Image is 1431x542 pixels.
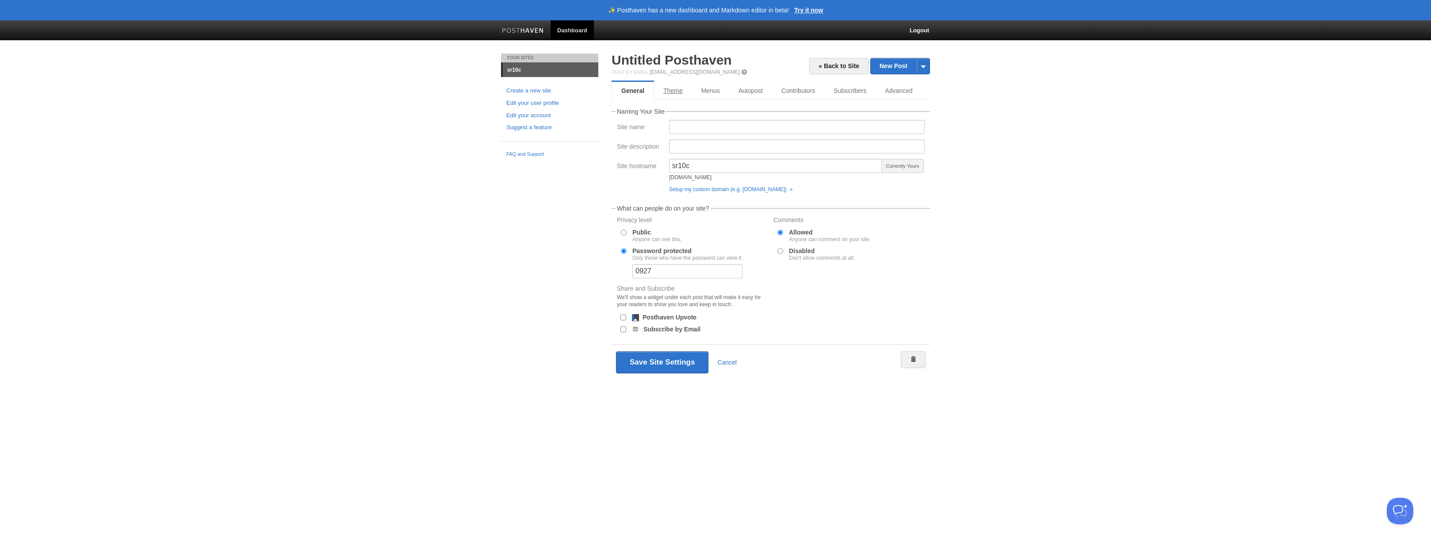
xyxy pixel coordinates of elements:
[632,255,742,261] div: Only those who have the password can view it.
[617,285,768,310] label: Share and Subscribe
[501,54,598,62] li: Your Sites
[717,359,737,366] a: Cancel
[773,217,925,225] label: Comments
[616,108,666,115] legend: Naming Your Site
[612,53,732,67] a: Untitled Posthaven
[824,82,876,100] a: Subscribers
[506,123,593,132] a: Suggest a feature
[881,159,924,173] span: Currently Yours
[643,326,700,332] label: Subscribe by Email
[506,111,593,120] a: Edit your account
[503,63,598,77] a: sr10c
[669,186,792,192] a: Setup my custom domain (e.g. [DOMAIN_NAME]) »
[506,99,593,108] a: Edit your user profile
[616,351,708,373] button: Save Site Settings
[809,58,869,74] a: « Back to Site
[871,58,930,74] a: New Post
[650,69,740,75] a: [EMAIL_ADDRESS][DOMAIN_NAME]
[506,150,593,158] a: FAQ and Support
[669,175,882,180] div: [DOMAIN_NAME]
[903,20,936,40] a: Logout
[772,82,824,100] a: Contributors
[632,248,742,261] label: Password protected
[789,237,871,242] div: Anyone can comment on your site.
[617,143,664,152] label: Site description
[617,217,768,225] label: Privacy level
[506,86,593,96] a: Create a new site
[643,314,696,320] label: Posthaven Upvote
[794,7,823,13] a: Try it now
[632,237,681,242] div: Anyone can see this.
[612,69,648,75] span: Post by Email
[617,124,664,132] label: Site name
[729,82,772,100] a: Autopost
[617,163,664,171] label: Site hostname
[617,294,768,308] div: We'll show a widget under each post that will make it easy for your readers to show you love and ...
[789,255,855,261] div: Don't allow comments at all.
[502,28,544,35] img: Posthaven-bar
[692,82,729,100] a: Menus
[551,20,594,40] a: Dashboard
[616,205,711,211] legend: What can people do on your site?
[632,229,681,242] label: Public
[612,82,654,100] a: General
[876,82,922,100] a: Advanced
[654,82,692,100] a: Theme
[1387,498,1413,524] iframe: Help Scout Beacon - Open
[789,229,871,242] label: Allowed
[608,7,789,13] header: ✨ Posthaven has a new dashboard and Markdown editor in beta!
[789,248,855,261] label: Disabled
